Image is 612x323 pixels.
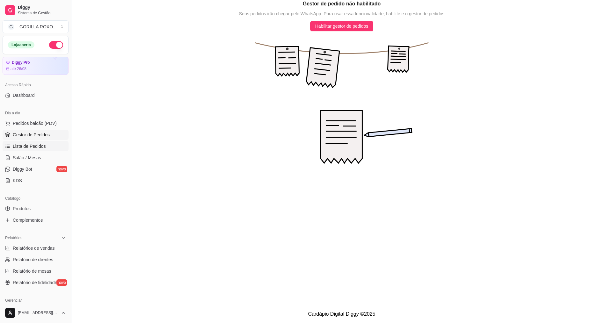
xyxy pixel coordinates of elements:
span: [EMAIL_ADDRESS][DOMAIN_NAME] [18,310,58,315]
button: Pedidos balcão (PDV) [3,118,69,128]
a: Salão / Mesas [3,153,69,163]
div: Gerenciar [3,295,69,305]
button: Select a team [3,20,69,33]
a: KDS [3,176,69,186]
a: Relatório de mesas [3,266,69,276]
button: Habilitar gestor de pedidos [310,21,374,31]
button: [EMAIL_ADDRESS][DOMAIN_NAME] [3,305,69,320]
span: Gestor de Pedidos [13,132,50,138]
a: Relatório de fidelidadenovo [3,277,69,288]
span: Seus pedidos irão chegar pelo WhatsApp. Para usar essa funcionalidade, habilite e o gestor de ped... [239,10,444,17]
a: Diggy Botnovo [3,164,69,174]
span: Habilitar gestor de pedidos [315,23,368,30]
div: Acesso Rápido [3,80,69,90]
span: Relatórios de vendas [13,245,55,251]
span: Relatórios [5,235,22,240]
a: Dashboard [3,90,69,100]
footer: Cardápio Digital Diggy © 2025 [71,305,612,323]
span: Diggy Bot [13,166,32,172]
span: Salão / Mesas [13,154,41,161]
button: Alterar Status [49,41,63,49]
a: Complementos [3,215,69,225]
div: animation [71,31,612,175]
a: Diggy Proaté 26/08 [3,57,69,75]
span: Produtos [13,205,31,212]
div: Loja aberta [8,41,34,48]
div: GORILLA ROXO ... [19,24,57,30]
span: Relatório de clientes [13,256,53,263]
a: Relatórios de vendas [3,243,69,253]
a: DiggySistema de Gestão [3,3,69,18]
span: Pedidos balcão (PDV) [13,120,57,126]
span: Relatório de fidelidade [13,279,57,286]
div: Dia a dia [3,108,69,118]
span: Diggy [18,5,66,11]
article: até 26/08 [11,66,26,71]
span: Complementos [13,217,43,223]
a: Lista de Pedidos [3,141,69,151]
span: KDS [13,177,22,184]
div: Catálogo [3,193,69,204]
a: Produtos [3,204,69,214]
article: Diggy Pro [12,60,30,65]
span: Lista de Pedidos [13,143,46,149]
a: Relatório de clientes [3,255,69,265]
span: Sistema de Gestão [18,11,66,16]
span: G [8,24,14,30]
span: Dashboard [13,92,35,98]
a: Gestor de Pedidos [3,130,69,140]
span: Relatório de mesas [13,268,51,274]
